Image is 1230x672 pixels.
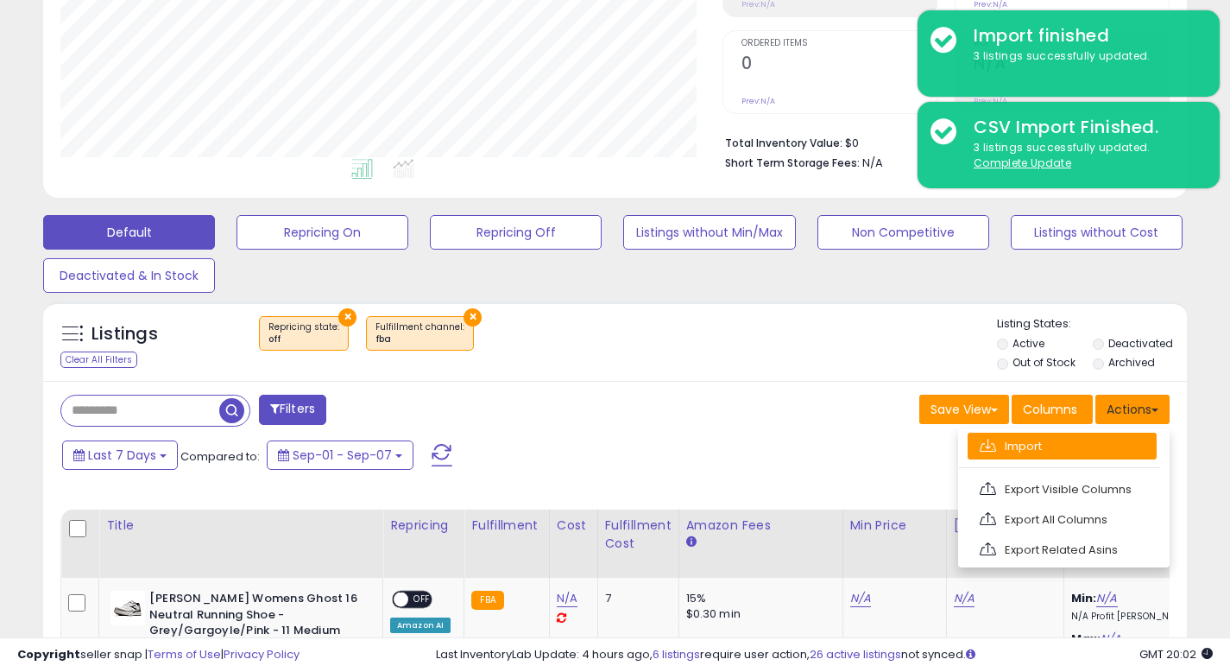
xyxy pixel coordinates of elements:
div: Import finished [961,23,1207,48]
a: N/A [954,590,975,607]
div: Last InventoryLab Update: 4 hours ago, require user action, not synced. [436,647,1213,663]
button: Deactivated & In Stock [43,258,215,293]
span: OFF [408,593,436,607]
button: Actions [1095,395,1170,424]
button: Non Competitive [817,215,989,250]
div: Fulfillment Cost [605,517,672,553]
a: 6 listings [653,646,700,662]
a: N/A [557,590,577,607]
p: Listing States: [997,316,1187,333]
div: CSV Import Finished. [961,115,1207,140]
label: Out of Stock [1012,355,1075,370]
div: [PERSON_NAME] [954,517,1057,535]
button: × [464,308,482,326]
button: Listings without Min/Max [623,215,795,250]
h2: 0 [741,54,937,77]
p: N/A Profit [PERSON_NAME] [1071,611,1214,623]
button: Repricing On [237,215,408,250]
label: Active [1012,336,1044,351]
span: Compared to: [180,448,260,465]
small: Amazon Fees. [686,535,697,550]
div: 7 [605,591,665,606]
strong: Copyright [17,646,80,662]
b: [PERSON_NAME] Womens Ghost 16 Neutral Running Shoe - Grey/Gargoyle/Pink - 11 Medium [149,591,359,643]
a: N/A [1096,590,1117,607]
a: Export Related Asins [968,536,1157,563]
span: Fulfillment channel : [375,320,464,346]
b: Short Term Storage Fees: [725,155,860,170]
a: Terms of Use [148,646,221,662]
div: seller snap | | [17,647,300,663]
span: Columns [1023,401,1077,418]
div: Repricing [390,517,457,535]
div: fba [375,333,464,346]
span: Ordered Items [741,39,937,48]
span: Last 7 Days [88,447,156,464]
b: Min: [1071,590,1097,606]
button: × [338,308,356,326]
img: 41Zn5WnOP+L._SL40_.jpg [110,591,145,625]
li: $0 [725,131,1157,152]
button: Sep-01 - Sep-07 [267,441,413,470]
a: Import [968,433,1157,460]
small: Prev: N/A [741,96,775,106]
div: Clear All Filters [60,352,137,368]
a: Export Visible Columns [968,476,1157,503]
div: 3 listings successfully updated. [961,140,1207,172]
button: Filters [259,395,326,425]
a: Export All Columns [968,506,1157,533]
div: Cost [557,517,590,535]
button: Default [43,215,215,250]
small: FBA [471,591,503,610]
button: Repricing Off [430,215,602,250]
div: off [268,333,339,346]
span: Sep-01 - Sep-07 [293,447,392,464]
button: Listings without Cost [1011,215,1183,250]
a: Privacy Policy [224,646,300,662]
a: N/A [850,590,871,607]
a: 26 active listings [810,646,901,662]
span: Repricing state : [268,320,339,346]
span: 2025-09-15 20:02 GMT [1139,646,1213,662]
label: Deactivated [1108,336,1173,351]
div: 15% [686,591,829,606]
div: Amazon Fees [686,517,836,535]
div: 3 listings successfully updated. [961,48,1207,65]
div: Title [106,517,375,535]
b: Total Inventory Value: [725,136,842,150]
div: $0.30 min [686,606,829,622]
button: Save View [919,395,1009,424]
label: Archived [1108,355,1155,370]
u: Complete Update [974,155,1071,170]
div: Amazon AI [390,618,451,633]
span: N/A [862,155,883,171]
div: Min Price [850,517,939,535]
button: Last 7 Days [62,441,178,470]
h5: Listings [91,322,158,346]
button: Columns [1012,395,1093,424]
div: Fulfillment [471,517,541,535]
